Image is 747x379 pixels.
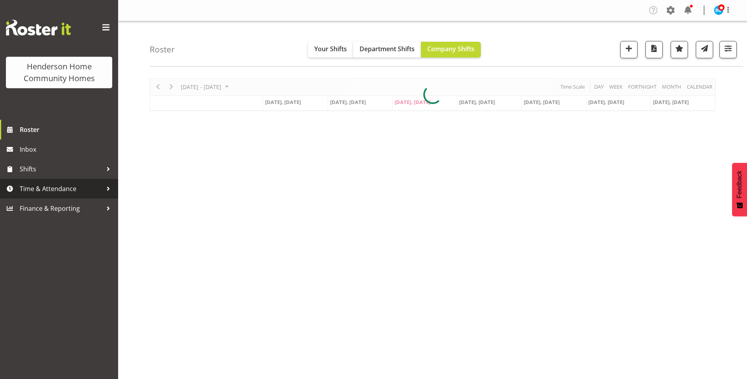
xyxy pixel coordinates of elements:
span: Company Shifts [427,45,475,53]
span: Feedback [736,171,743,198]
button: Feedback - Show survey [732,163,747,216]
button: Add a new shift [620,41,638,58]
img: Rosterit website logo [6,20,71,35]
button: Company Shifts [421,42,481,58]
h4: Roster [150,45,175,54]
button: Highlight an important date within the roster. [671,41,688,58]
img: barbara-dunlop8515.jpg [714,6,723,15]
span: Inbox [20,143,114,155]
button: Filter Shifts [719,41,737,58]
span: Finance & Reporting [20,203,102,214]
span: Roster [20,124,114,136]
span: Time & Attendance [20,183,102,195]
button: Department Shifts [353,42,421,58]
div: Henderson Home Community Homes [14,61,104,84]
button: Send a list of all shifts for the selected filtered period to all rostered employees. [696,41,713,58]
button: Download a PDF of the roster according to the set date range. [645,41,663,58]
span: Department Shifts [360,45,415,53]
button: Your Shifts [308,42,353,58]
span: Shifts [20,163,102,175]
span: Your Shifts [314,45,347,53]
